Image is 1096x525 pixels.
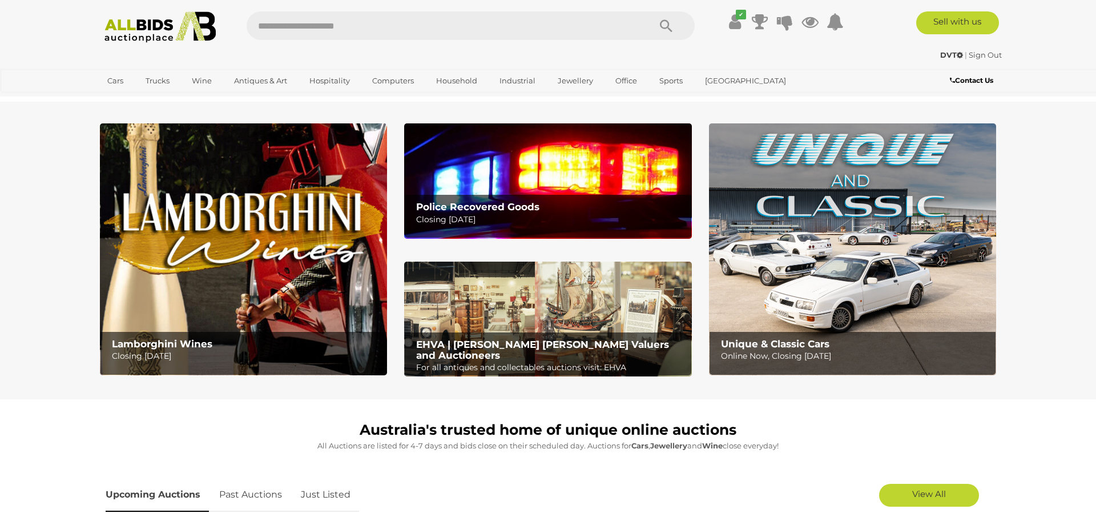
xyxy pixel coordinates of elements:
[969,50,1002,59] a: Sign Out
[638,11,695,40] button: Search
[492,71,543,90] a: Industrial
[950,74,996,87] a: Contact Us
[404,262,691,377] a: EHVA | Evans Hastings Valuers and Auctioneers EHVA | [PERSON_NAME] [PERSON_NAME] Valuers and Auct...
[416,213,685,227] p: Closing [DATE]
[721,349,990,363] p: Online Now, Closing [DATE]
[112,338,212,350] b: Lamborghini Wines
[138,71,177,90] a: Trucks
[416,201,539,213] b: Police Recovered Goods
[227,71,295,90] a: Antiques & Art
[416,339,669,361] b: EHVA | [PERSON_NAME] [PERSON_NAME] Valuers and Auctioneers
[100,71,131,90] a: Cars
[698,71,793,90] a: [GEOGRAPHIC_DATA]
[631,441,648,450] strong: Cars
[702,441,723,450] strong: Wine
[940,50,965,59] a: DVT
[100,123,387,375] img: Lamborghini Wines
[100,123,387,375] a: Lamborghini Wines Lamborghini Wines Closing [DATE]
[709,123,996,375] a: Unique & Classic Cars Unique & Classic Cars Online Now, Closing [DATE]
[211,478,291,512] a: Past Auctions
[608,71,644,90] a: Office
[965,50,967,59] span: |
[879,484,979,507] a: View All
[112,349,381,363] p: Closing [DATE]
[709,123,996,375] img: Unique & Classic Cars
[302,71,357,90] a: Hospitality
[550,71,601,90] a: Jewellery
[429,71,485,90] a: Household
[365,71,421,90] a: Computers
[106,478,209,512] a: Upcoming Auctions
[106,439,990,452] p: All Auctions are listed for 4-7 days and bids close on their scheduled day. Auctions for , and cl...
[184,71,219,90] a: Wine
[912,488,946,499] span: View All
[736,10,746,19] i: ✔
[404,123,691,238] a: Police Recovered Goods Police Recovered Goods Closing [DATE]
[404,262,691,377] img: EHVA | Evans Hastings Valuers and Auctioneers
[650,441,687,450] strong: Jewellery
[416,360,685,375] p: For all antiques and collectables auctions visit: EHVA
[292,478,359,512] a: Just Listed
[940,50,963,59] strong: DVT
[950,76,993,85] b: Contact Us
[721,338,829,350] b: Unique & Classic Cars
[652,71,690,90] a: Sports
[404,123,691,238] img: Police Recovered Goods
[98,11,222,43] img: Allbids.com.au
[106,422,990,438] h1: Australia's trusted home of unique online auctions
[726,11,743,32] a: ✔
[916,11,999,34] a: Sell with us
